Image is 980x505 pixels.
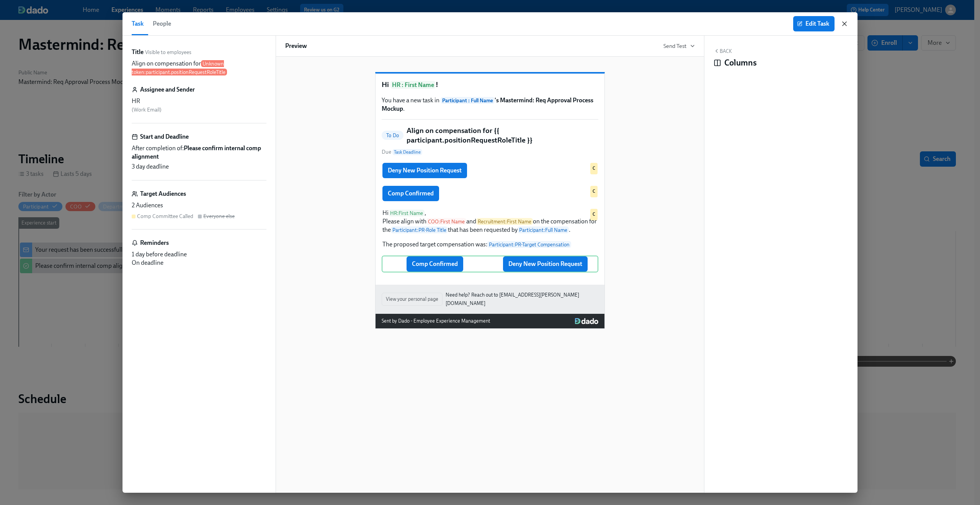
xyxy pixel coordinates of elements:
div: Comp ConfirmedC [382,185,598,202]
div: HR [132,97,266,105]
h6: Start and Deadline [140,133,189,141]
span: Edit Task [799,20,829,28]
div: Deny New Position RequestC [382,162,598,179]
div: Used by Comp Committee Called audience [590,209,598,220]
strong: 's Mastermind: Req Approval Process Mockup [382,97,593,112]
img: Dado [575,318,598,324]
span: People [153,18,171,29]
a: Need help? Reach out to [EMAIL_ADDRESS][PERSON_NAME][DOMAIN_NAME] [446,291,598,308]
span: HR : First Name [390,81,436,89]
h6: Reminders [140,239,169,247]
div: 1 day before deadline [132,250,266,259]
button: Back [714,48,732,54]
span: To Do [382,133,403,138]
span: After completion of: [132,144,266,161]
h1: Hi ! [382,80,598,90]
span: Participant : Full Name [441,97,495,104]
span: 3 day deadline [132,162,169,171]
div: Sent by Dado - Employee Experience Management [382,317,490,325]
h4: Columns [724,57,757,69]
span: View your personal page [386,295,438,303]
h6: Preview [285,42,307,50]
div: Used by Comp Committee Called audience [590,163,598,174]
label: Title [132,48,144,56]
div: Everyone else [203,213,235,220]
strong: Please confirm internal comp alignment [132,144,261,160]
button: Edit Task [793,16,835,31]
div: Comp Committee Called [137,213,193,220]
span: Task [132,18,144,29]
div: HiHR:First Name, Please align withCOO:First NameandRecruitment:First Nameon the compensation for ... [382,208,598,249]
span: Task Deadline [392,149,422,155]
h5: Align on compensation for {{ participant.positionRequestRoleTitle }} [407,126,598,145]
span: ( Work Email ) [132,107,162,113]
p: Align on compensation for [132,59,266,76]
span: Visible to employees [145,49,191,56]
button: Send Test [663,42,695,50]
div: Used by Comp Committee Called audience [590,186,598,197]
button: View your personal page [382,293,443,306]
div: Comp ConfirmedDeny New Position Request [382,256,598,272]
h6: Assignee and Sender [140,85,195,94]
div: 2 Audiences [132,201,266,210]
h6: Target Audiences [140,190,186,198]
div: On deadline [132,259,266,267]
p: You have a new task in . [382,96,598,113]
span: Due [382,148,422,156]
